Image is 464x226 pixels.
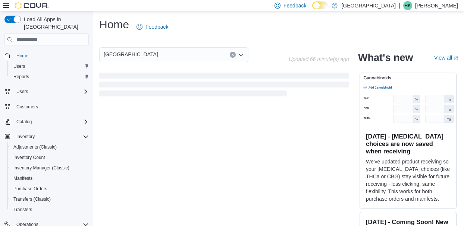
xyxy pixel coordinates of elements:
[10,72,32,81] a: Reports
[13,51,31,60] a: Home
[10,205,35,214] a: Transfers
[16,119,32,125] span: Catalog
[7,163,92,173] button: Inventory Manager (Classic)
[7,152,92,163] button: Inventory Count
[341,1,396,10] p: [GEOGRAPHIC_DATA]
[104,50,158,59] span: [GEOGRAPHIC_DATA]
[10,205,89,214] span: Transfers
[10,143,60,152] a: Adjustments (Classic)
[1,131,92,142] button: Inventory
[1,101,92,112] button: Customers
[1,117,92,127] button: Catalog
[13,144,57,150] span: Adjustments (Classic)
[13,132,38,141] button: Inventory
[13,87,31,96] button: Users
[13,51,89,60] span: Home
[99,17,129,32] h1: Home
[10,163,89,172] span: Inventory Manager (Classic)
[16,134,35,140] span: Inventory
[16,104,38,110] span: Customers
[10,184,89,193] span: Purchase Orders
[7,184,92,194] button: Purchase Orders
[403,1,412,10] div: Holly King
[13,155,45,160] span: Inventory Count
[283,2,306,9] span: Feedback
[1,50,92,61] button: Home
[312,9,313,10] span: Dark Mode
[366,158,450,203] p: We've updated product receiving so your [MEDICAL_DATA] choices (like THCa or CBG) stay visible fo...
[366,133,450,155] h3: [DATE] - [MEDICAL_DATA] choices are now saved when receiving
[399,1,400,10] p: |
[13,117,89,126] span: Catalog
[13,87,89,96] span: Users
[10,72,89,81] span: Reports
[1,86,92,97] button: Users
[454,56,458,61] svg: External link
[10,153,48,162] a: Inventory Count
[13,74,29,80] span: Reports
[312,1,328,9] input: Dark Mode
[13,165,69,171] span: Inventory Manager (Classic)
[358,52,413,64] h2: What's new
[13,175,32,181] span: Manifests
[16,89,28,95] span: Users
[10,153,89,162] span: Inventory Count
[10,62,89,71] span: Users
[7,61,92,71] button: Users
[230,52,236,58] button: Clear input
[7,173,92,184] button: Manifests
[7,71,92,82] button: Reports
[10,195,89,204] span: Transfers (Classic)
[13,196,51,202] span: Transfers (Classic)
[13,63,25,69] span: Users
[434,55,458,61] a: View allExternal link
[7,204,92,215] button: Transfers
[289,56,349,62] p: Updated 66 minute(s) ago
[415,1,458,10] p: [PERSON_NAME]
[145,23,168,31] span: Feedback
[13,117,35,126] button: Catalog
[10,184,50,193] a: Purchase Orders
[13,186,47,192] span: Purchase Orders
[10,174,89,183] span: Manifests
[16,53,28,59] span: Home
[10,143,89,152] span: Adjustments (Classic)
[15,2,48,9] img: Cova
[134,19,171,34] a: Feedback
[21,16,89,31] span: Load All Apps in [GEOGRAPHIC_DATA]
[238,52,244,58] button: Open list of options
[10,195,54,204] a: Transfers (Classic)
[99,74,349,98] span: Loading
[10,163,72,172] a: Inventory Manager (Classic)
[7,142,92,152] button: Adjustments (Classic)
[13,207,32,213] span: Transfers
[405,1,411,10] span: HK
[10,174,35,183] a: Manifests
[10,62,28,71] a: Users
[13,132,89,141] span: Inventory
[7,194,92,204] button: Transfers (Classic)
[13,102,89,111] span: Customers
[13,102,41,111] a: Customers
